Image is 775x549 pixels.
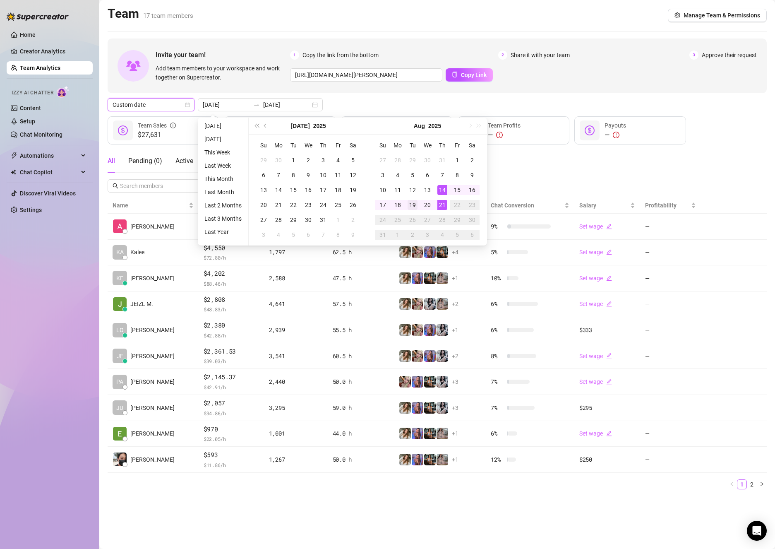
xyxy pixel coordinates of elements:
img: Ava [424,246,436,258]
img: Ava [424,376,436,388]
img: Daisy [437,298,448,310]
div: 10 [318,170,328,180]
span: edit [606,275,612,281]
div: 5 [348,155,358,165]
a: Setup [20,118,35,125]
div: 15 [452,185,462,195]
div: 27 [422,215,432,225]
span: Izzy AI Chatter [12,89,53,97]
span: Active [175,157,193,165]
td: 2025-08-09 [465,168,480,183]
img: Daisy [437,272,448,284]
span: 2 [498,51,507,60]
img: logo-BBDzfeDw.svg [7,12,69,21]
img: Ava [424,324,436,336]
td: 2025-08-02 [465,153,480,168]
img: Ava [424,350,436,362]
td: 2025-07-27 [256,212,271,227]
div: 22 [452,200,462,210]
td: 2025-08-08 [331,227,346,242]
div: 4 [393,170,403,180]
div: 21 [437,200,447,210]
td: 2025-07-07 [271,168,286,183]
td: 2025-07-09 [301,168,316,183]
li: [DATE] [201,121,245,131]
div: 15 [288,185,298,195]
td: 2025-08-15 [450,183,465,197]
td: 2025-07-05 [346,153,360,168]
div: 29 [259,155,269,165]
div: 13 [259,185,269,195]
span: copy [452,72,458,77]
td: 2025-08-01 [450,153,465,168]
li: [DATE] [201,134,245,144]
a: Set wageedit [579,275,612,282]
li: Last 2 Months [201,200,245,210]
img: JEIZL MALLARI [113,297,127,311]
div: Team Sales [138,121,176,130]
span: Name [113,201,187,210]
td: 2025-07-14 [271,183,286,197]
td: 2025-08-30 [465,212,480,227]
td: 2025-08-09 [346,227,360,242]
div: 26 [348,200,358,210]
th: Mo [390,138,405,153]
button: Choose a month [414,118,425,134]
div: 30 [422,155,432,165]
td: 2025-08-18 [390,197,405,212]
td: 2025-07-28 [271,212,286,227]
td: 2025-08-05 [286,227,301,242]
td: 2025-06-29 [256,153,271,168]
th: We [420,138,435,153]
div: All [108,156,115,166]
a: Home [20,31,36,38]
td: 2025-07-06 [256,168,271,183]
td: 2025-07-17 [316,183,331,197]
td: 2025-08-23 [465,197,480,212]
span: Copy Link [461,72,487,78]
a: Set wageedit [579,249,612,255]
div: 13 [422,185,432,195]
th: Tu [286,138,301,153]
img: john kenneth sa… [113,453,127,466]
div: 9 [467,170,477,180]
td: 2025-07-11 [331,168,346,183]
span: edit [606,379,612,385]
div: 22 [288,200,298,210]
span: Chat Copilot [20,166,79,179]
img: Paige [399,454,411,465]
div: 7 [437,170,447,180]
td: 2025-08-12 [405,183,420,197]
img: Paige [399,350,411,362]
a: Team Analytics [20,65,60,71]
td: 2025-07-19 [346,183,360,197]
span: Share it with your team [511,51,570,60]
td: 2025-07-22 [286,197,301,212]
td: 2025-08-26 [405,212,420,227]
img: Alexicon Ortiag… [113,219,127,233]
button: Last year (Control + left) [252,118,261,134]
div: 31 [318,215,328,225]
img: Anna [412,350,423,362]
div: 1 [333,215,343,225]
img: Ava [424,402,436,414]
td: 2025-08-06 [301,227,316,242]
div: 3 [378,170,388,180]
img: Daisy [437,454,448,465]
button: Choose a month [290,118,310,134]
td: 2025-07-30 [301,212,316,227]
span: thunderbolt [11,152,17,159]
td: 2025-07-13 [256,183,271,197]
th: Th [435,138,450,153]
div: 30 [467,215,477,225]
td: 2025-07-03 [316,153,331,168]
img: Anna [412,246,423,258]
li: Last Week [201,161,245,171]
img: Paige [399,324,411,336]
li: Last Year [201,227,245,237]
td: 2025-08-02 [346,212,360,227]
th: Tu [405,138,420,153]
td: 2025-08-17 [375,197,390,212]
img: Ava [412,272,423,284]
span: Invite your team! [156,50,290,60]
